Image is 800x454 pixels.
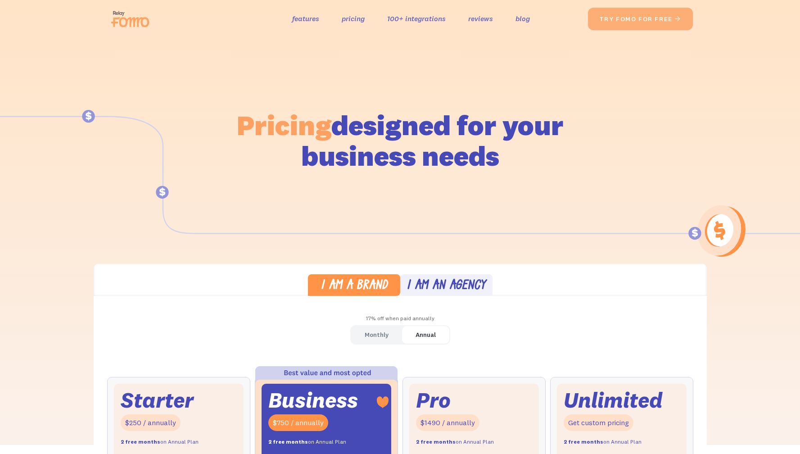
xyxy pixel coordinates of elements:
[588,8,693,30] a: try fomo for free
[564,436,642,449] div: on Annual Plan
[416,328,436,341] div: Annual
[236,110,564,171] h1: designed for your business needs
[121,414,181,431] div: $250 / annually
[564,390,663,410] div: Unlimited
[416,436,494,449] div: on Annual Plan
[387,12,446,25] a: 100+ integrations
[268,414,328,431] div: $750 / annually
[237,108,331,142] span: Pricing
[268,438,308,445] strong: 2 free months
[564,438,603,445] strong: 2 free months
[268,436,346,449] div: on Annual Plan
[321,280,388,293] div: I am a brand
[416,438,456,445] strong: 2 free months
[292,12,319,25] a: features
[416,390,451,410] div: Pro
[342,12,365,25] a: pricing
[416,414,479,431] div: $1490 / annually
[515,12,530,25] a: blog
[121,436,199,449] div: on Annual Plan
[365,328,389,341] div: Monthly
[121,438,160,445] strong: 2 free months
[121,390,194,410] div: Starter
[407,280,486,293] div: I am an agency
[674,15,682,23] span: 
[94,312,707,325] div: 17% off when paid annually
[268,390,358,410] div: Business
[564,414,633,431] div: Get custom pricing
[468,12,493,25] a: reviews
